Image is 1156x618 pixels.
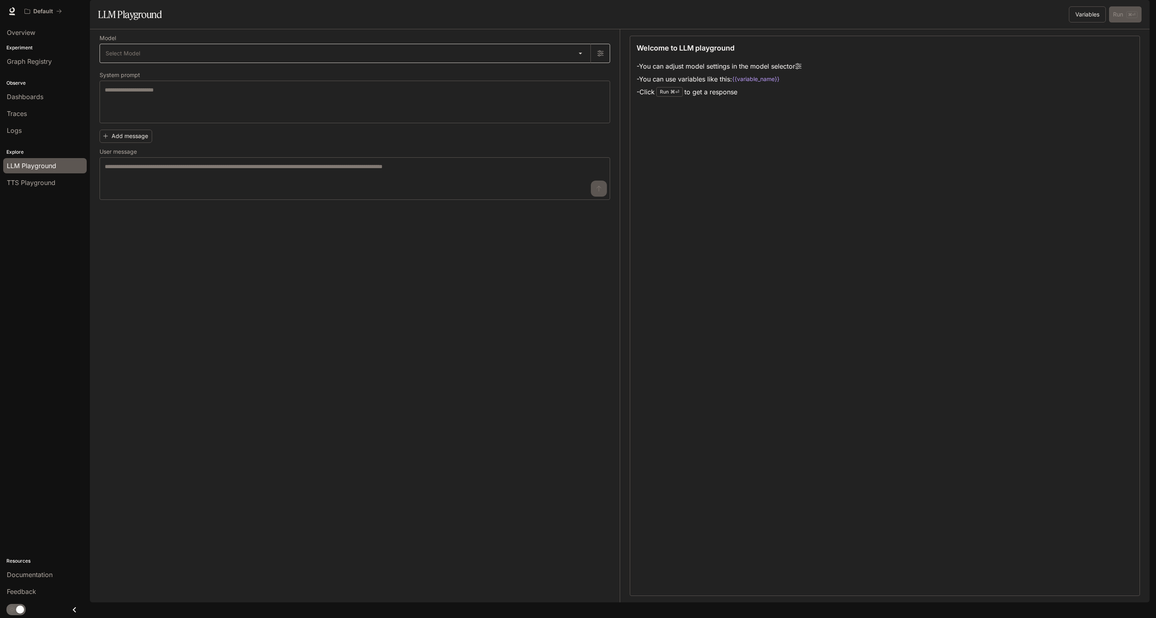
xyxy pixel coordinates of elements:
h1: LLM Playground [98,6,162,22]
p: User message [100,149,137,154]
p: ⌘⏎ [670,89,679,94]
p: System prompt [100,72,140,78]
li: - You can adjust model settings in the model selector [637,60,802,73]
code: {{variable_name}} [732,75,779,83]
button: Add message [100,130,152,143]
p: Model [100,35,116,41]
p: Welcome to LLM playground [637,43,735,53]
li: - Click to get a response [637,85,802,98]
div: Select Model [100,44,590,63]
span: Select Model [106,49,140,57]
li: - You can use variables like this: [637,73,802,85]
div: Run [656,87,683,97]
button: Variables [1069,6,1106,22]
button: All workspaces [21,3,65,19]
p: Default [33,8,53,15]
